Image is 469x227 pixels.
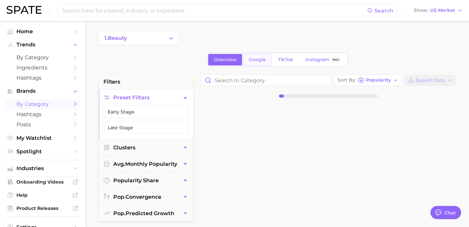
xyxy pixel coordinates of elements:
[414,9,428,12] span: Show
[374,8,393,14] span: Search
[62,5,367,16] input: Search here for a brand, industry, or ingredient
[5,52,80,63] a: by Category
[5,26,80,37] a: Home
[16,54,69,61] span: by Category
[16,135,69,141] span: My Watchlist
[99,32,178,45] button: Change Category
[5,177,80,187] a: Onboarding Videos
[5,133,80,143] a: My Watchlist
[214,57,236,63] span: Overview
[113,194,125,200] abbr: popularity index
[5,203,80,213] a: Product Releases
[272,54,299,65] a: TikTok
[5,99,80,109] a: by Category
[5,164,80,173] button: Industries
[7,6,41,14] img: SPATE
[113,144,135,151] span: Clusters
[5,40,80,50] button: Trends
[201,75,331,86] input: Search in category
[243,54,271,65] a: Google
[16,42,69,48] span: Trends
[5,73,80,83] a: Hashtags
[104,121,188,134] button: Late Stage
[113,210,125,216] abbr: popularity index
[16,28,69,35] span: Home
[113,194,161,200] span: convergence
[99,172,193,189] button: popularity share
[113,210,174,216] span: predicted growth
[404,75,456,86] button: Export Data
[16,165,69,171] span: Industries
[5,109,80,119] a: Hashtags
[104,106,188,118] button: Early Stage
[430,9,455,12] span: US Market
[16,179,69,185] span: Onboarding Videos
[5,146,80,157] a: Spotlight
[99,139,193,156] button: Clusters
[334,75,402,86] button: Sort ByPopularity
[99,89,193,106] button: Preset Filters
[333,57,339,63] span: Beta
[113,161,177,167] span: monthly popularity
[5,119,80,130] a: Posts
[16,121,69,128] span: Posts
[305,57,329,63] span: Instagram
[104,35,127,41] span: 1. beauty
[113,161,125,167] abbr: average
[5,190,80,200] a: Help
[103,78,120,86] span: filters
[5,86,80,96] button: Brands
[249,57,266,63] span: Google
[16,148,69,155] span: Spotlight
[99,156,193,172] button: avg.monthly popularity
[16,75,69,81] span: Hashtags
[16,192,69,198] span: Help
[16,205,69,211] span: Product Releases
[99,205,193,221] button: pop.predicted growth
[278,57,293,63] span: TikTok
[113,94,150,101] span: Preset Filters
[16,88,69,94] span: Brands
[208,54,242,65] a: Overview
[113,177,159,184] span: popularity share
[412,6,464,15] button: ShowUS Market
[338,78,356,82] span: Sort By
[16,111,69,117] span: Hashtags
[366,78,391,82] span: Popularity
[5,63,80,73] a: Ingredients
[16,64,69,71] span: Ingredients
[416,78,445,83] span: Export Data
[300,54,346,65] a: InstagramBeta
[16,101,69,107] span: by Category
[99,189,193,205] button: pop.convergence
